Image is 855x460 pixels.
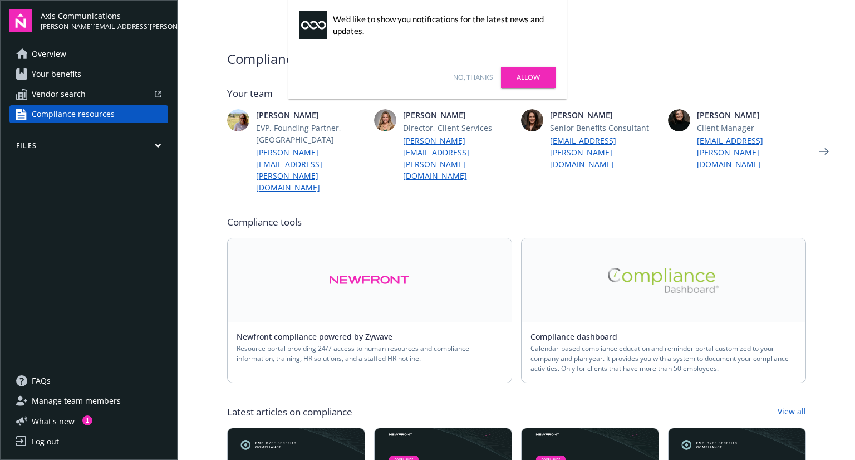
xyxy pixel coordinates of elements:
a: Next [815,143,833,160]
span: Resource portal providing 24/7 access to human resources and compliance information, training, HR... [237,344,503,364]
span: What ' s new [32,415,75,427]
a: [PERSON_NAME][EMAIL_ADDRESS][PERSON_NAME][DOMAIN_NAME] [256,146,365,193]
img: Alt [329,267,410,293]
a: Compliance resources [9,105,168,123]
a: Manage team members [9,392,168,410]
a: [PERSON_NAME][EMAIL_ADDRESS][PERSON_NAME][DOMAIN_NAME] [403,135,512,182]
span: Director, Client Services [403,122,512,134]
a: [EMAIL_ADDRESS][PERSON_NAME][DOMAIN_NAME] [550,135,659,170]
span: Manage team members [32,392,121,410]
a: Alt [522,238,805,322]
span: Latest articles on compliance [227,405,352,419]
div: Log out [32,433,59,451]
span: [PERSON_NAME] [697,109,806,121]
button: What's new1 [9,415,92,427]
span: Your benefits [32,65,81,83]
img: photo [227,109,249,131]
span: [PERSON_NAME] [550,109,659,121]
span: Compliance tools [227,216,806,229]
button: Files [9,141,168,155]
span: Axis Communications [41,10,168,22]
a: FAQs [9,372,168,390]
span: Calendar-based compliance education and reminder portal customized to your company and plan year.... [530,344,797,374]
span: Overview [32,45,66,63]
a: Overview [9,45,168,63]
img: photo [668,109,690,131]
span: Compliance resources [32,105,115,123]
span: Compliance resources [227,49,806,69]
img: navigator-logo.svg [9,9,32,32]
a: Newfront compliance powered by Zywave [237,331,401,342]
img: Alt [608,268,719,293]
a: Vendor search [9,85,168,103]
span: [PERSON_NAME] [403,109,512,121]
button: Axis Communications[PERSON_NAME][EMAIL_ADDRESS][PERSON_NAME][DOMAIN_NAME] [41,9,168,32]
a: Allow [501,67,556,88]
a: No, thanks [453,72,493,82]
a: View all [778,405,806,419]
a: Alt [228,238,512,322]
span: Senior Benefits Consultant [550,122,659,134]
a: Your benefits [9,65,168,83]
span: Vendor search [32,85,86,103]
span: [PERSON_NAME] [256,109,365,121]
img: photo [374,109,396,131]
div: 1 [82,415,92,425]
span: [PERSON_NAME][EMAIL_ADDRESS][PERSON_NAME][DOMAIN_NAME] [41,22,168,32]
span: EVP, Founding Partner, [GEOGRAPHIC_DATA] [256,122,365,145]
span: Your team [227,87,806,100]
a: [EMAIL_ADDRESS][PERSON_NAME][DOMAIN_NAME] [697,135,806,170]
div: We'd like to show you notifications for the latest news and updates. [333,13,550,37]
span: Client Manager [697,122,806,134]
span: FAQs [32,372,51,390]
img: photo [521,109,543,131]
a: Compliance dashboard [530,331,626,342]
